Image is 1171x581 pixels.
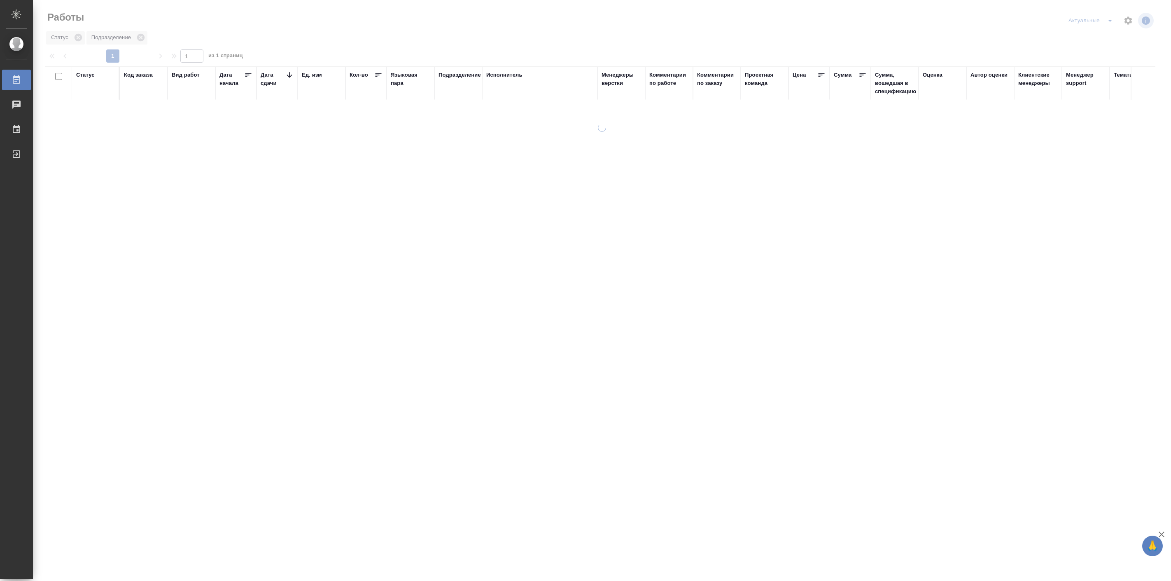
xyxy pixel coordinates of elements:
[697,71,737,87] div: Комментарии по заказу
[1142,536,1163,556] button: 🙏
[970,71,1008,79] div: Автор оценки
[649,71,689,87] div: Комментарии по работе
[875,71,916,96] div: Сумма, вошедшая в спецификацию
[124,71,153,79] div: Код заказа
[486,71,523,79] div: Исполнитель
[1145,537,1159,555] span: 🙏
[391,71,430,87] div: Языковая пара
[350,71,368,79] div: Кол-во
[1114,71,1138,79] div: Тематика
[602,71,641,87] div: Менеджеры верстки
[439,71,481,79] div: Подразделение
[923,71,942,79] div: Оценка
[302,71,322,79] div: Ед. изм
[172,71,200,79] div: Вид работ
[1018,71,1058,87] div: Клиентские менеджеры
[219,71,244,87] div: Дата начала
[261,71,285,87] div: Дата сдачи
[834,71,851,79] div: Сумма
[1066,71,1106,87] div: Менеджер support
[793,71,806,79] div: Цена
[745,71,784,87] div: Проектная команда
[76,71,95,79] div: Статус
